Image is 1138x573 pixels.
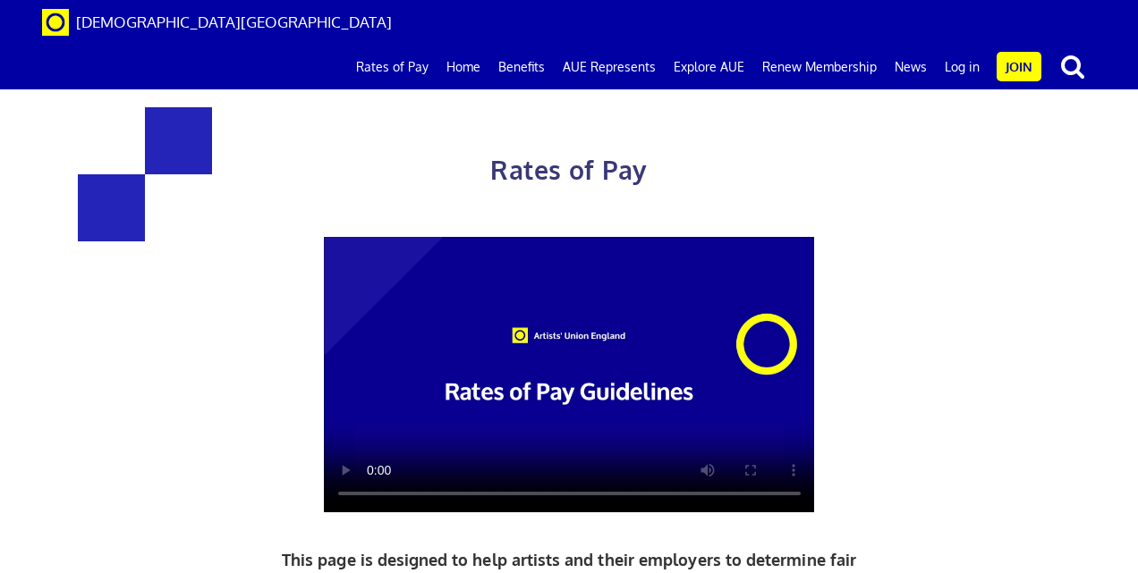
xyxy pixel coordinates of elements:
[437,45,489,89] a: Home
[554,45,665,89] a: AUE Represents
[490,154,647,186] span: Rates of Pay
[489,45,554,89] a: Benefits
[76,13,392,31] span: [DEMOGRAPHIC_DATA][GEOGRAPHIC_DATA]
[886,45,936,89] a: News
[347,45,437,89] a: Rates of Pay
[753,45,886,89] a: Renew Membership
[665,45,753,89] a: Explore AUE
[1045,47,1100,85] button: search
[997,52,1041,81] a: Join
[936,45,989,89] a: Log in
